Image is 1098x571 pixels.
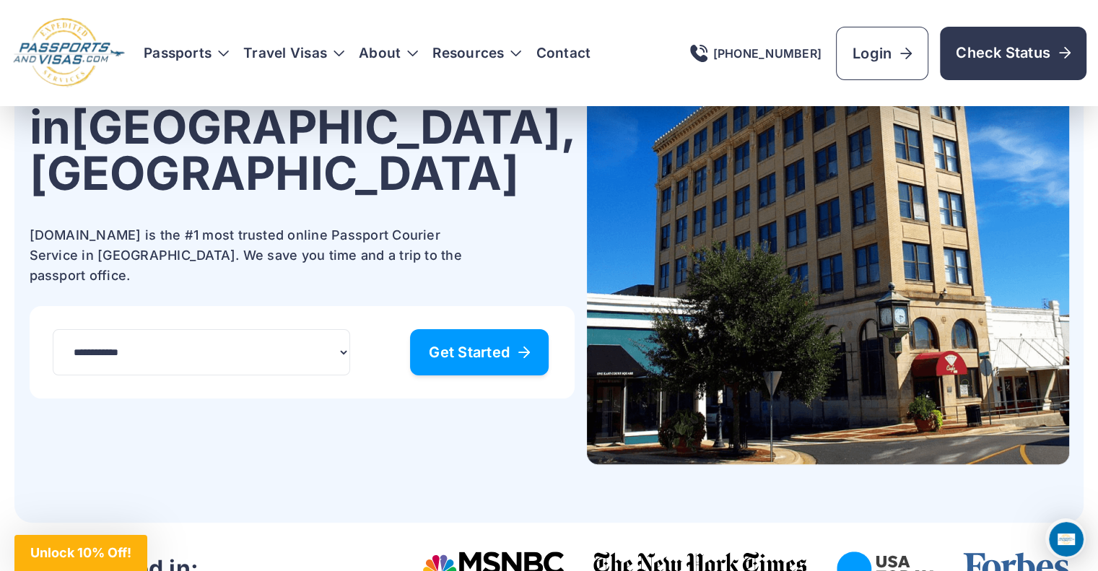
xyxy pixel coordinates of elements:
[956,43,1071,63] span: Check Status
[30,225,477,286] p: [DOMAIN_NAME] is the #1 most trusted online Passport Courier Service in [GEOGRAPHIC_DATA]. We sav...
[940,27,1086,80] a: Check Status
[432,46,521,61] h3: Resources
[359,46,401,61] a: About
[30,12,575,196] h1: Get Your U.S. Passport Fast in [GEOGRAPHIC_DATA], [GEOGRAPHIC_DATA]
[410,329,549,375] a: Get Started
[690,45,822,62] a: [PHONE_NUMBER]
[429,345,530,359] span: Get Started
[12,17,126,89] img: Logo
[14,535,147,571] div: Unlock 10% Off!
[536,46,591,61] a: Contact
[243,46,344,61] h3: Travel Visas
[144,46,229,61] h3: Passports
[836,27,928,80] a: Login
[853,43,912,64] span: Login
[30,545,131,560] span: Unlock 10% Off!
